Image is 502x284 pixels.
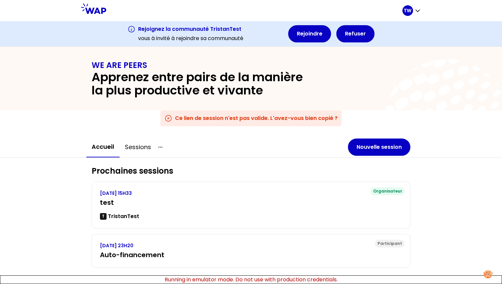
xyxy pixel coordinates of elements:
[402,5,421,16] button: TW
[100,242,402,259] a: [DATE] 23H20Auto-financement
[102,214,105,219] p: T
[100,190,402,197] p: [DATE] 15H33
[375,240,405,248] div: Participant
[92,71,315,97] h2: Apprenez entre pairs de la manière la plus productive et vivante
[100,190,402,220] a: [DATE] 15H33testTTristanTest
[92,166,410,176] h2: Prochaines sessions
[348,139,410,156] button: Nouvelle session
[100,250,402,259] h3: Auto-financement
[336,25,375,42] button: Refuser
[288,25,331,42] button: Rejoindre
[175,114,338,122] h3: Ce lien de session n'est pas valide. L'avez-vous bien copié ?
[371,187,405,195] div: Organisateur
[138,25,243,33] h3: Rejoignez la communauté TristanTest
[479,266,497,282] button: Manage your preferences about cookies
[108,212,139,220] p: TristanTest
[100,198,402,207] h3: test
[92,60,410,71] h1: WE ARE PEERS
[120,137,156,157] button: Sessions
[404,7,412,14] p: TW
[86,137,120,157] button: Accueil
[100,242,402,249] p: [DATE] 23H20
[138,34,243,42] p: vous à invité à rejoindre sa communauté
